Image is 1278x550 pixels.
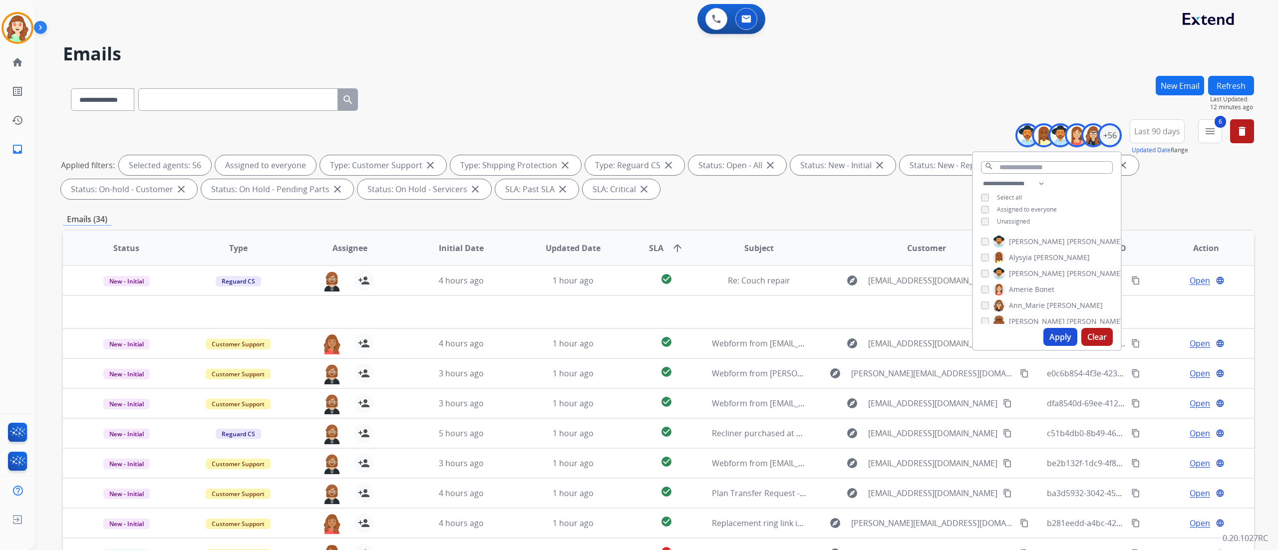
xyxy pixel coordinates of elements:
mat-icon: close [1117,159,1129,171]
span: [PERSON_NAME] [1009,269,1065,278]
mat-icon: close [874,159,886,171]
span: [EMAIL_ADDRESS][DOMAIN_NAME] [868,337,997,349]
span: Initial Date [439,242,484,254]
mat-icon: close [638,183,650,195]
mat-icon: search [342,94,354,106]
mat-icon: content_copy [1020,519,1029,528]
mat-icon: list_alt [11,85,23,97]
span: New - Initial [103,489,150,499]
span: Open [1190,487,1210,499]
span: 1 hour ago [553,428,594,439]
div: Selected agents: 56 [119,155,211,175]
span: 4 hours ago [439,518,484,529]
div: Status: On Hold - Servicers [357,179,491,199]
span: e38e6592-039c-464a-889e-be187cef9d44 [1047,338,1199,349]
span: [EMAIL_ADDRESS][DOMAIN_NAME] [868,457,997,469]
span: Unassigned [997,217,1030,226]
span: 4 hours ago [439,275,484,286]
span: 3 hours ago [439,398,484,409]
mat-icon: explore [829,367,841,379]
button: Clear [1081,328,1113,346]
mat-icon: close [764,159,776,171]
mat-icon: explore [846,427,858,439]
span: e0c6b854-4f3e-423a-b053-dd69366301b8 [1047,368,1201,379]
button: Apply [1043,328,1077,346]
span: New - Initial [103,519,150,529]
span: Customer Support [206,489,271,499]
mat-icon: language [1216,429,1225,438]
span: [EMAIL_ADDRESS][DOMAIN_NAME] [868,275,997,286]
span: 1 hour ago [553,275,594,286]
span: Webform from [EMAIL_ADDRESS][DOMAIN_NAME] on [DATE] [712,458,938,469]
mat-icon: person_add [358,517,370,529]
span: Customer Support [206,399,271,409]
button: Last 90 days [1130,119,1185,143]
span: Alysyia [1009,253,1032,263]
mat-icon: content_copy [1131,519,1140,528]
mat-icon: content_copy [1131,276,1140,285]
div: SLA: Critical [583,179,660,199]
span: ba3d5932-3042-451a-8548-2432a5aae3d2 [1047,488,1202,499]
mat-icon: close [469,183,481,195]
span: Ann_Marie [1009,300,1045,310]
span: New - Initial [103,429,150,439]
span: Type [229,242,248,254]
span: Status [113,242,139,254]
span: Webform from [EMAIL_ADDRESS][DOMAIN_NAME] on [DATE] [712,398,938,409]
span: 4 hours ago [439,338,484,349]
span: [PERSON_NAME][EMAIL_ADDRESS][DOMAIN_NAME] [851,367,1014,379]
span: New - Initial [103,399,150,409]
span: Customer Support [206,369,271,379]
span: Re: Couch repair [728,275,790,286]
span: [PERSON_NAME] [1067,269,1123,278]
mat-icon: explore [846,337,858,349]
img: agent-avatar [322,513,342,534]
span: Open [1190,367,1210,379]
mat-icon: check_circle [660,486,672,498]
img: agent-avatar [322,333,342,354]
mat-icon: content_copy [1131,459,1140,468]
img: avatar [3,14,31,42]
img: agent-avatar [322,453,342,474]
span: Select all [997,193,1022,202]
span: New - Initial [103,339,150,349]
img: agent-avatar [322,363,342,384]
span: [PERSON_NAME] [1009,316,1065,326]
div: Status: On Hold - Pending Parts [201,179,353,199]
span: [PERSON_NAME][EMAIL_ADDRESS][DOMAIN_NAME] [851,517,1014,529]
mat-icon: content_copy [1003,459,1012,468]
mat-icon: person_add [358,457,370,469]
span: e4cd1861-84ab-40d9-98c7-21e85d80990f [1047,275,1200,286]
mat-icon: check_circle [660,273,672,285]
span: [PERSON_NAME] [1034,253,1090,263]
span: [EMAIL_ADDRESS][DOMAIN_NAME] [868,487,997,499]
span: Subject [744,242,774,254]
span: Customer Support [206,459,271,469]
mat-icon: person_add [358,487,370,499]
span: Last Updated: [1210,95,1254,103]
mat-icon: content_copy [1131,339,1140,348]
span: 1 hour ago [553,488,594,499]
div: Status: New - Reply [900,155,1005,175]
span: Updated Date [546,242,601,254]
mat-icon: explore [846,457,858,469]
span: Webform from [PERSON_NAME][EMAIL_ADDRESS][DOMAIN_NAME] on [DATE] [712,368,1000,379]
p: Applied filters: [61,159,115,171]
span: Open [1190,397,1210,409]
span: b281eedd-a4bc-4273-aca4-fbedb428048f [1047,518,1199,529]
h2: Emails [63,44,1254,64]
div: Status: New - Initial [790,155,896,175]
span: Range [1132,146,1188,154]
span: Replacement ring link in email [712,518,825,529]
span: Open [1190,517,1210,529]
mat-icon: check_circle [660,456,672,468]
span: 1 hour ago [553,368,594,379]
span: [PERSON_NAME] [1047,300,1103,310]
button: 6 [1198,119,1222,143]
span: Customer Support [206,339,271,349]
mat-icon: check_circle [660,426,672,438]
mat-icon: explore [846,397,858,409]
span: 1 hour ago [553,458,594,469]
mat-icon: content_copy [1131,369,1140,378]
span: New - Initial [103,276,150,286]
